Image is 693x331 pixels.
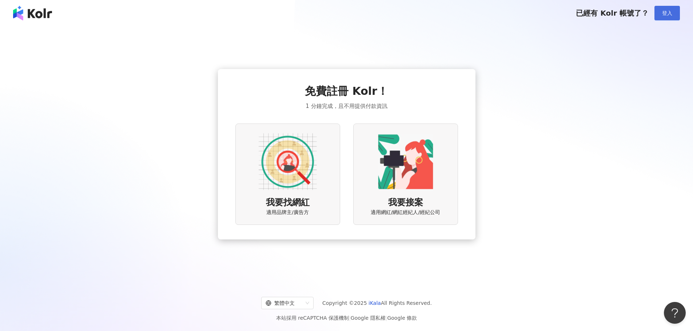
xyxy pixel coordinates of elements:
img: AD identity option [259,133,317,191]
iframe: Help Scout Beacon - Open [664,302,686,324]
button: 登入 [654,6,680,20]
span: 免費註冊 Kolr！ [305,84,388,99]
span: 本站採用 reCAPTCHA 保護機制 [276,314,417,322]
a: iKala [369,300,381,306]
div: 繁體中文 [266,297,303,309]
img: KOL identity option [377,133,435,191]
span: 登入 [662,10,672,16]
span: 適用品牌主/廣告方 [266,209,309,216]
a: Google 隱私權 [351,315,386,321]
span: Copyright © 2025 All Rights Reserved. [322,299,432,307]
a: Google 條款 [387,315,417,321]
img: logo [13,6,52,20]
span: | [386,315,387,321]
span: | [349,315,351,321]
span: 適用網紅/網紅經紀人/經紀公司 [371,209,440,216]
span: 已經有 Kolr 帳號了？ [576,9,649,17]
span: 我要接案 [388,197,423,209]
span: 1 分鐘完成，且不用提供付款資訊 [306,102,387,110]
span: 我要找網紅 [266,197,310,209]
